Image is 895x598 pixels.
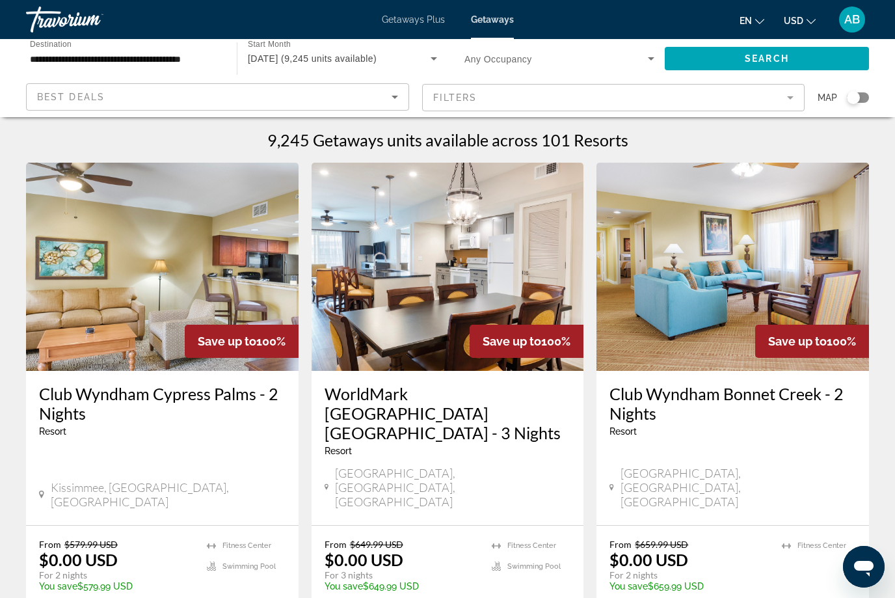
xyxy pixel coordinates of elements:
[818,88,837,107] span: Map
[768,334,827,348] span: Save up to
[596,163,869,371] img: 6369I01X.jpg
[39,581,194,591] p: $579.99 USD
[37,92,105,102] span: Best Deals
[39,550,118,569] p: $0.00 USD
[483,334,541,348] span: Save up to
[325,581,479,591] p: $649.99 USD
[51,480,286,509] span: Kissimmee, [GEOGRAPHIC_DATA], [GEOGRAPHIC_DATA]
[312,163,584,371] img: 5945I01X.jpg
[222,541,271,550] span: Fitness Center
[248,40,291,49] span: Start Month
[471,14,514,25] a: Getaways
[248,53,377,64] span: [DATE] (9,245 units available)
[740,16,752,26] span: en
[843,546,885,588] iframe: Button to launch messaging window
[26,163,299,371] img: 3995I01X.jpg
[222,562,276,571] span: Swimming Pool
[784,16,803,26] span: USD
[609,384,856,423] a: Club Wyndham Bonnet Creek - 2 Nights
[507,562,561,571] span: Swimming Pool
[621,466,856,509] span: [GEOGRAPHIC_DATA], [GEOGRAPHIC_DATA], [GEOGRAPHIC_DATA]
[39,539,61,550] span: From
[39,384,286,423] a: Club Wyndham Cypress Palms - 2 Nights
[665,47,869,70] button: Search
[609,426,637,437] span: Resort
[422,83,805,112] button: Filter
[835,6,869,33] button: User Menu
[325,550,403,569] p: $0.00 USD
[26,3,156,36] a: Travorium
[609,581,648,591] span: You save
[464,54,532,64] span: Any Occupancy
[64,539,118,550] span: $579.99 USD
[507,541,556,550] span: Fitness Center
[755,325,869,358] div: 100%
[325,569,479,581] p: For 3 nights
[325,384,571,442] a: WorldMark [GEOGRAPHIC_DATA] [GEOGRAPHIC_DATA] - 3 Nights
[784,11,816,30] button: Change currency
[325,446,352,456] span: Resort
[609,569,769,581] p: For 2 nights
[609,550,688,569] p: $0.00 USD
[267,130,628,150] h1: 9,245 Getaways units available across 101 Resorts
[39,569,194,581] p: For 2 nights
[797,541,846,550] span: Fitness Center
[37,89,398,105] mat-select: Sort by
[39,426,66,437] span: Resort
[382,14,445,25] a: Getaways Plus
[335,466,570,509] span: [GEOGRAPHIC_DATA], [GEOGRAPHIC_DATA], [GEOGRAPHIC_DATA]
[325,581,363,591] span: You save
[844,13,860,26] span: AB
[470,325,583,358] div: 100%
[198,334,256,348] span: Save up to
[740,11,764,30] button: Change language
[350,539,403,550] span: $649.99 USD
[609,581,769,591] p: $659.99 USD
[30,40,72,48] span: Destination
[39,581,77,591] span: You save
[635,539,688,550] span: $659.99 USD
[325,539,347,550] span: From
[185,325,299,358] div: 100%
[745,53,789,64] span: Search
[609,539,632,550] span: From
